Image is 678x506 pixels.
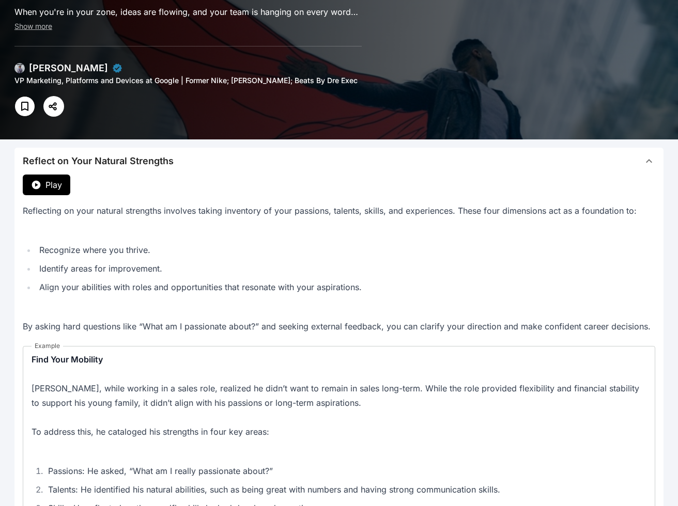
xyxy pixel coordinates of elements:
[14,5,362,19] p: When you're in your zone, ideas are flowing, and your team is hanging on every word? That's your ...
[23,154,174,168] div: Reflect on Your Natural Strengths
[23,203,655,218] p: Reflecting on your natural strengths involves taking inventory of your passions, talents, skills,...
[36,261,655,276] li: Identify areas for improvement.
[32,354,103,365] strong: Find Your Mobility
[32,342,63,350] legend: Example
[23,175,70,195] button: Play
[14,96,35,117] button: Save
[45,179,62,191] span: Play
[14,75,362,86] div: VP Marketing, Platforms and Devices at Google | Former Nike; [PERSON_NAME]; Beats By Dre Exec
[112,63,122,73] div: Verified partner - Daryl Butler
[32,381,646,410] p: [PERSON_NAME], while working in a sales role, realized he didn’t want to remain in sales long-ter...
[14,21,52,31] button: Show more
[45,482,646,497] li: Talents: He identified his natural abilities, such as being great with numbers and having strong ...
[45,464,646,478] li: Passions: He asked, “What am I really passionate about?”
[14,148,664,175] button: Reflect on Your Natural Strengths
[23,319,655,334] p: By asking hard questions like “What am I passionate about?” and seeking external feedback, you ca...
[36,243,655,257] li: Recognize where you thrive.
[36,280,655,294] li: Align your abilities with roles and opportunities that resonate with your aspirations.
[29,61,108,75] div: [PERSON_NAME]
[14,63,25,73] img: avatar of Daryl Butler
[32,424,646,439] p: To address this, he cataloged his strengths in four key areas:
